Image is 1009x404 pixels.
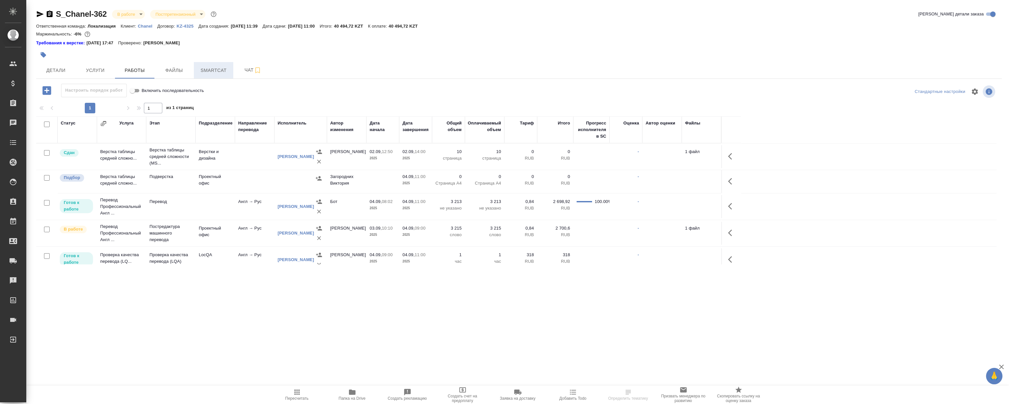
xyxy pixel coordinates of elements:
td: [PERSON_NAME] [327,248,366,271]
span: Чат [237,66,269,74]
p: 2025 [370,232,396,238]
button: Назначить [314,173,324,183]
button: 🙏 [986,368,1002,384]
div: Автор изменения [330,120,363,133]
p: 2025 [402,155,429,162]
p: Верстка таблицы средней сложности (MS... [149,147,192,167]
td: Загородних Виктория [327,170,366,193]
div: В работе [112,10,145,19]
button: Назначить [314,223,324,233]
a: KZ-4325 [176,23,198,29]
button: Добавить работу [38,84,56,97]
p: RUB [540,232,570,238]
span: Работы [119,66,150,75]
p: RUB [540,258,570,265]
p: RUB [508,205,534,212]
div: split button [913,87,967,97]
p: RUB [540,155,570,162]
p: К оплате: [368,24,389,29]
p: 03.09, [370,226,382,231]
p: Страница А4 [435,180,462,187]
a: - [638,174,639,179]
button: Доп статусы указывают на важность/срочность заказа [209,10,218,18]
div: Дата завершения [402,120,429,133]
button: Скопировать ссылку для ЯМессенджера [36,10,44,18]
p: Ответственная команда: [36,24,88,29]
p: RUB [508,258,534,265]
p: KZ-4325 [176,24,198,29]
span: [PERSON_NAME] детали заказа [918,11,984,17]
button: Удалить [314,207,324,216]
div: Исполнитель выполняет работу [59,225,94,234]
button: Сгруппировать [100,120,107,127]
span: 🙏 [989,369,1000,383]
td: [PERSON_NAME] [327,222,366,245]
td: Англ → Рус [235,222,274,245]
p: 11:00 [415,252,425,257]
a: S_Chanel-362 [56,10,107,18]
div: Дата начала [370,120,396,133]
p: Маржинальность: [36,32,74,36]
p: 04.09, [370,252,382,257]
p: Дата сдачи: [263,24,288,29]
p: 10 [435,148,462,155]
p: 318 [540,252,570,258]
div: Услуга [119,120,133,126]
p: RUB [508,155,534,162]
p: -6% [74,32,83,36]
div: Оценка [623,120,639,126]
p: 1 [435,252,462,258]
a: Chanel [138,23,157,29]
div: Этап [149,120,160,126]
span: Файлы [158,66,190,75]
td: Верстка таблицы средней сложно... [97,170,146,193]
button: Скопировать ссылку [46,10,54,18]
button: Здесь прячутся важные кнопки [724,148,740,164]
button: Назначить [314,250,324,260]
div: Прогресс исполнителя в SC [577,120,606,140]
td: Верстки и дизайна [195,145,235,168]
p: 02.09, [402,149,415,154]
a: - [638,199,639,204]
p: Chanel [138,24,157,29]
p: Готов к работе [64,253,89,266]
button: Назначить [314,147,324,157]
p: 2025 [370,205,396,212]
div: Менеджер проверил работу исполнителя, передает ее на следующий этап [59,148,94,157]
p: 0 [508,148,534,155]
p: 0,84 [508,198,534,205]
p: Готов к работе [64,199,89,213]
a: - [638,252,639,257]
p: Итого: [320,24,334,29]
a: Требования к верстке: [36,40,86,46]
p: 1 файл [685,225,718,232]
span: Услуги [80,66,111,75]
button: Назначить [314,197,324,207]
p: 0 [540,148,570,155]
p: 1 [468,252,501,258]
p: 2025 [370,155,396,162]
p: слово [468,232,501,238]
p: страница [468,155,501,162]
p: 2025 [402,180,429,187]
button: Удалить [314,157,324,167]
p: 0 [508,173,534,180]
p: 09:00 [415,226,425,231]
a: [PERSON_NAME] [278,231,314,236]
div: Направление перевода [238,120,271,133]
div: Исполнитель может приступить к работе [59,198,94,214]
button: Здесь прячутся важные кнопки [724,198,740,214]
p: RUB [508,180,534,187]
button: Добавить тэг [36,48,51,62]
div: Можно подбирать исполнителей [59,173,94,182]
p: [DATE] 11:00 [288,24,320,29]
div: Исполнитель может приступить к работе [59,252,94,267]
span: Включить последовательность [142,87,204,94]
p: 04.09, [402,174,415,179]
button: Удалить [314,233,324,243]
p: 08:02 [382,199,393,204]
p: RUB [540,180,570,187]
p: 0 [435,173,462,180]
p: час [468,258,501,265]
button: В работе [115,11,137,17]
